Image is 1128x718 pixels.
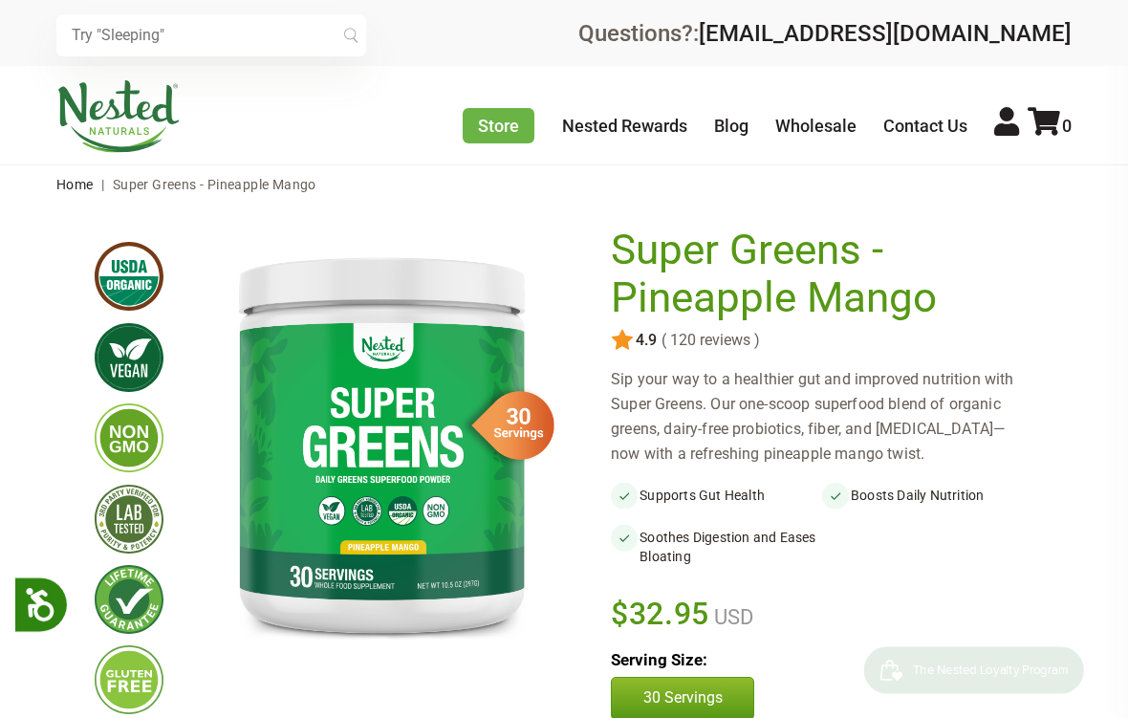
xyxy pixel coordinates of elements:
li: Boosts Daily Nutrition [822,482,1033,509]
a: Blog [714,116,748,136]
a: [EMAIL_ADDRESS][DOMAIN_NAME] [699,20,1072,47]
img: gmofree [95,403,163,472]
li: Soothes Digestion and Eases Bloating [611,524,822,570]
a: 0 [1028,116,1072,136]
span: Super Greens - Pineapple Mango [113,177,316,192]
li: Supports Gut Health [611,482,822,509]
span: 4.9 [634,332,657,349]
img: vegan [95,323,163,392]
img: Nested Naturals [56,80,181,153]
span: 0 [1062,116,1072,136]
span: USD [709,605,753,629]
iframe: Button to open loyalty program pop-up [840,642,1109,699]
img: glutenfree [95,645,163,714]
a: Contact Us [883,116,967,136]
a: Home [56,177,94,192]
h1: Super Greens - Pineapple Mango [611,227,1024,321]
p: 30 Servings [631,687,734,708]
img: sg-servings-30.png [459,384,554,467]
a: Wholesale [775,116,857,136]
input: Try "Sleeping" [56,14,366,56]
nav: breadcrumbs [56,165,1072,204]
span: | [97,177,109,192]
img: Super Greens - Pineapple Mango [194,227,570,659]
a: Store [463,108,534,143]
img: thirdpartytested [95,485,163,554]
b: Serving Size: [611,650,707,669]
div: Sip your way to a healthier gut and improved nutrition with Super Greens. Our one-scoop superfood... [611,367,1033,467]
img: star.svg [611,329,634,352]
span: ( 120 reviews ) [657,332,760,349]
img: usdaorganic [95,242,163,311]
div: Questions?: [578,22,1072,45]
span: $32.95 [611,593,709,635]
a: Nested Rewards [562,116,687,136]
